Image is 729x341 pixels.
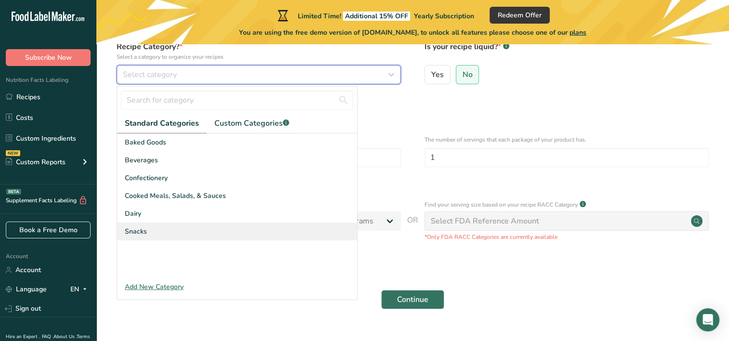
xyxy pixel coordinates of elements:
button: Subscribe Now [6,49,91,66]
p: The number of servings that each package of your product has. [424,135,709,144]
span: Subscribe Now [25,52,72,63]
p: Find your serving size based on your recipe RACC Category [424,200,578,209]
div: Select FDA Reference Amount [431,215,539,227]
span: No [462,70,472,79]
span: Additional 15% OFF [343,12,410,21]
input: Search for category [121,91,353,110]
button: Select category [117,65,401,84]
div: Open Intercom Messenger [696,308,719,331]
span: Select category [123,69,177,80]
button: Continue [381,290,444,309]
a: Language [6,281,47,298]
a: Hire an Expert . [6,333,40,340]
span: Dairy [125,209,141,219]
label: Is your recipe liquid? [424,41,709,61]
span: Snacks [125,226,147,236]
span: Cooked Meals, Salads, & Sauces [125,191,226,201]
a: Book a Free Demo [6,222,91,238]
a: FAQ . [42,333,53,340]
button: Redeem Offer [490,7,550,24]
div: EN [70,284,91,295]
p: Select a category to organize your recipes [117,52,401,61]
span: Baked Goods [125,137,166,147]
span: Continue [397,294,428,305]
div: NEW [6,150,20,156]
span: You are using the free demo version of [DOMAIN_NAME], to unlock all features please choose one of... [239,27,586,38]
span: Custom Categories [214,118,289,129]
span: Beverages [125,155,158,165]
div: BETA [6,189,21,195]
div: Limited Time! [276,10,474,21]
span: Redeem Offer [498,10,542,20]
span: OR [407,214,418,241]
a: About Us . [53,333,77,340]
label: Recipe Category? [117,41,401,61]
span: Confectionery [125,173,168,183]
div: Custom Reports [6,157,66,167]
span: Yearly Subscription [414,12,474,21]
span: Yes [431,70,444,79]
span: plans [570,28,586,37]
span: Standard Categories [125,118,199,129]
div: Add New Category [117,282,357,292]
p: *Only FDA RACC Categories are currently available [424,233,709,241]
